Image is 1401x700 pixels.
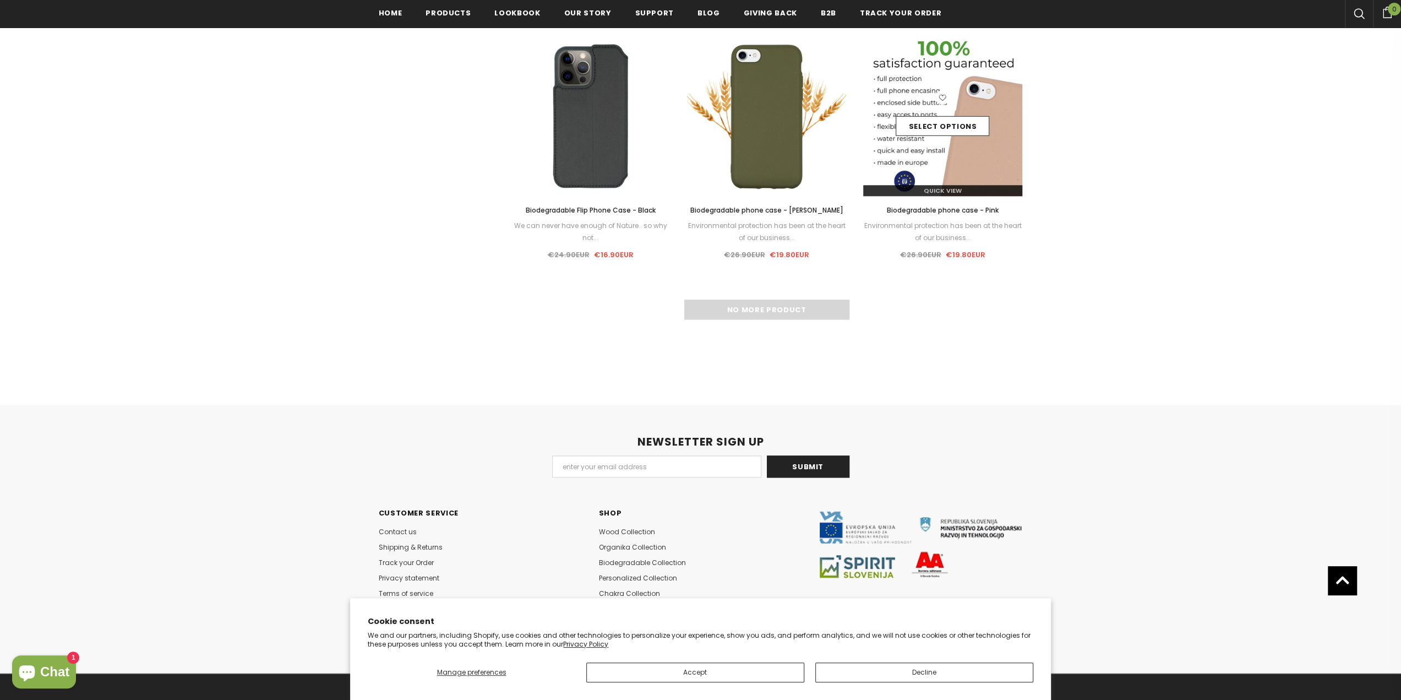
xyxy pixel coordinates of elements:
a: Contact us [379,524,417,540]
span: Biodegradable Collection [599,558,686,567]
p: We and our partners, including Shopify, use cookies and other technologies to personalize your ex... [368,631,1033,648]
a: Biodegradable phone case - [PERSON_NAME] [687,204,847,216]
span: 0 [1388,3,1400,15]
span: Giving back [744,8,797,18]
a: Javni razpis [819,539,1023,549]
span: support [635,8,674,18]
a: Biodegradable Collection [599,555,686,571]
span: Biodegradable phone case - [PERSON_NAME] [690,205,843,215]
a: 0 [1373,5,1401,18]
img: Durable and Drop Tessted Biodegradable Phone Case [863,36,1023,196]
a: Track your Order [379,555,434,571]
a: Chakra Collection [599,586,660,601]
button: Manage preferences [368,663,575,682]
span: Track your order [860,8,941,18]
span: SHOP [599,508,622,518]
span: Chakra Collection [599,589,660,598]
span: Quick View [924,186,962,195]
span: Contact us [379,527,417,536]
input: Email Address [552,455,761,477]
a: Organika Collection [599,540,666,555]
span: Products [426,8,471,18]
span: Home [379,8,402,18]
inbox-online-store-chat: Shopify online store chat [9,655,79,691]
span: Personalized Collection [599,573,677,583]
span: Customer Service [379,508,459,518]
span: €26.90EUR [724,249,765,260]
span: Privacy statement [379,573,439,583]
a: Shipping & Returns [379,540,443,555]
input: Submit [767,455,849,477]
a: Terms of service [379,586,433,601]
span: Biodegradable phone case - Pink [887,205,999,215]
span: B2B [821,8,836,18]
span: €19.80EUR [770,249,809,260]
span: Lookbook [494,8,540,18]
span: Shipping & Returns [379,542,443,552]
h2: Cookie consent [368,616,1033,627]
span: €19.80EUR [946,249,985,260]
span: Our Story [564,8,612,18]
span: Manage preferences [437,668,506,677]
a: Select options [896,116,989,136]
span: Track your Order [379,558,434,567]
span: Terms of service [379,589,433,598]
a: Personalized Collection [599,571,677,586]
a: Wood Collection [599,524,655,540]
div: Environmental protection has been at the heart of our business... [687,220,847,244]
a: Quick View [863,185,1023,196]
span: NEWSLETTER SIGN UP [637,434,764,449]
span: Wood Collection [599,527,655,536]
div: Environmental protection has been at the heart of our business... [863,220,1023,244]
img: Javni Razpis [819,511,1023,577]
button: Accept [586,663,804,682]
a: Biodegradable phone case - Pink [863,204,1023,216]
span: Organika Collection [599,542,666,552]
a: Privacy statement [379,571,439,586]
span: Blog [697,8,720,18]
a: Privacy Policy [563,639,608,649]
span: €26.90EUR [900,249,941,260]
button: Decline [815,663,1033,682]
